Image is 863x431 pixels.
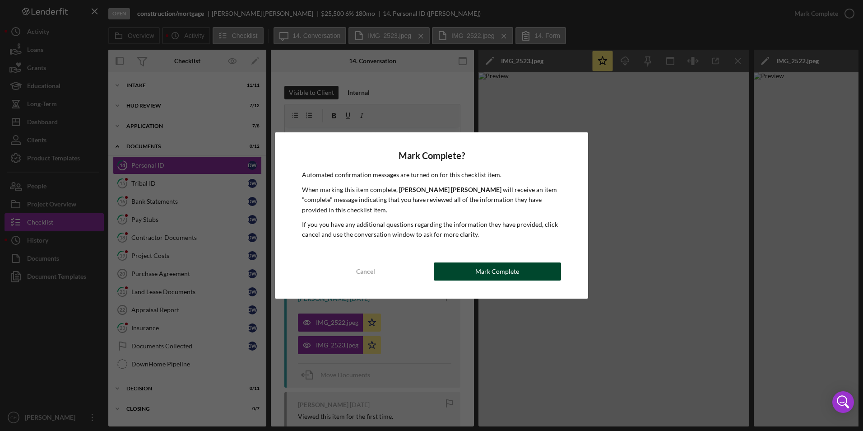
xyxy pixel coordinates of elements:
[475,262,519,281] div: Mark Complete
[302,150,561,161] h4: Mark Complete?
[302,185,561,215] p: When marking this item complete, will receive an item "complete" message indicating that you have...
[399,186,501,193] b: [PERSON_NAME] [PERSON_NAME]
[832,391,854,413] div: Open Intercom Messenger
[302,170,561,180] p: Automated confirmation messages are turned on for this checklist item.
[434,262,561,281] button: Mark Complete
[302,262,429,281] button: Cancel
[302,220,561,240] p: If you you have any additional questions regarding the information they have provided, click canc...
[356,262,375,281] div: Cancel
